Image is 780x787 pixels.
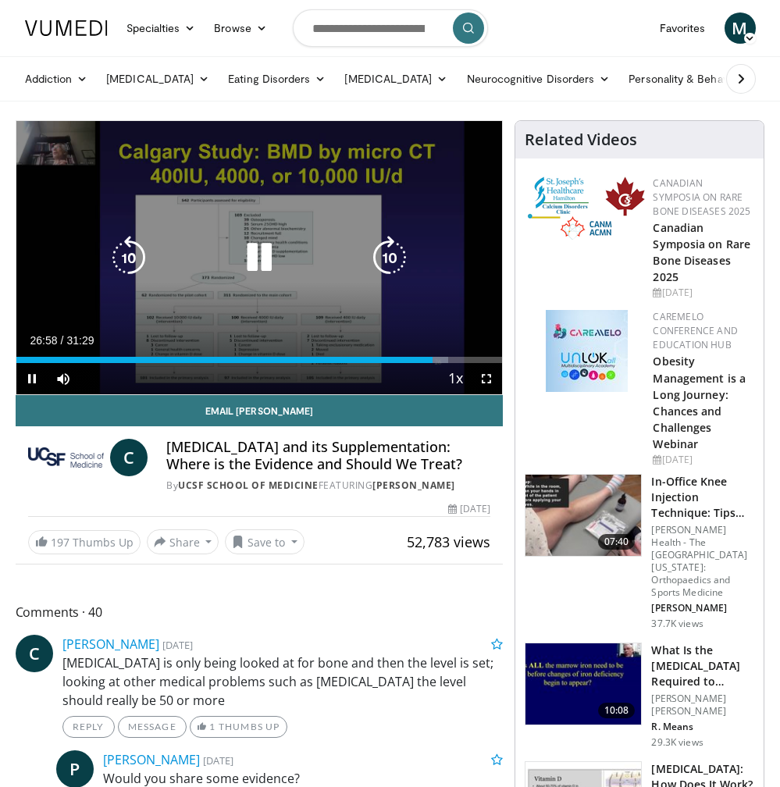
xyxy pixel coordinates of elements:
[525,130,637,149] h4: Related Videos
[219,63,335,94] a: Eating Disorders
[62,636,159,653] a: [PERSON_NAME]
[97,63,219,94] a: [MEDICAL_DATA]
[293,9,488,47] input: Search topics, interventions
[51,535,69,550] span: 197
[205,12,276,44] a: Browse
[651,602,754,614] p: [PERSON_NAME]
[190,716,287,738] a: 1 Thumbs Up
[16,357,503,363] div: Progress Bar
[30,334,58,347] span: 26:58
[48,363,79,394] button: Mute
[162,638,193,652] small: [DATE]
[16,395,504,426] a: Email [PERSON_NAME]
[166,439,490,472] h4: [MEDICAL_DATA] and its Supplementation: Where is the Evidence and Should We Treat?
[598,703,636,718] span: 10:08
[225,529,305,554] button: Save to
[66,334,94,347] span: 31:29
[147,529,219,554] button: Share
[62,716,115,738] a: Reply
[651,524,754,599] p: [PERSON_NAME] Health - The [GEOGRAPHIC_DATA][US_STATE]: Orthopaedics and Sports Medicine
[62,653,504,710] p: [MEDICAL_DATA] is only being looked at for bone and then the level is set; looking at other medic...
[61,334,64,347] span: /
[103,751,200,768] a: [PERSON_NAME]
[651,721,754,733] p: R. Means
[110,439,148,476] a: C
[653,220,750,284] a: Canadian Symposia on Rare Bone Diseases 2025
[725,12,756,44] a: M
[653,354,746,451] a: Obesity Management is a Long Journey: Chances and Challenges Webinar
[28,439,105,476] img: UCSF School of Medicine
[651,643,754,689] h3: What Is the [MEDICAL_DATA] Required to Diagnose Iron Deficienc…
[28,530,141,554] a: 197 Thumbs Up
[16,63,98,94] a: Addiction
[525,475,641,556] img: 9b54ede4-9724-435c-a780-8950048db540.150x105_q85_crop-smart_upscale.jpg
[335,63,457,94] a: [MEDICAL_DATA]
[651,693,754,718] p: [PERSON_NAME] [PERSON_NAME]
[528,176,645,240] img: 59b7dea3-8883-45d6-a110-d30c6cb0f321.png.150x105_q85_autocrop_double_scale_upscale_version-0.2.png
[16,635,53,672] a: C
[525,643,641,725] img: 15adaf35-b496-4260-9f93-ea8e29d3ece7.150x105_q85_crop-smart_upscale.jpg
[16,121,503,394] video-js: Video Player
[653,176,750,218] a: Canadian Symposia on Rare Bone Diseases 2025
[651,474,754,521] h3: In-Office Knee Injection Technique: Tips for Success
[650,12,715,44] a: Favorites
[25,20,108,36] img: VuMedi Logo
[440,363,471,394] button: Playback Rate
[16,602,504,622] span: Comments 40
[209,721,215,732] span: 1
[525,643,754,749] a: 10:08 What Is the [MEDICAL_DATA] Required to Diagnose Iron Deficienc… [PERSON_NAME] [PERSON_NAME]...
[458,63,620,94] a: Neurocognitive Disorders
[372,479,455,492] a: [PERSON_NAME]
[166,479,490,493] div: By FEATURING
[598,534,636,550] span: 07:40
[448,502,490,516] div: [DATE]
[178,479,319,492] a: UCSF School of Medicine
[653,286,751,300] div: [DATE]
[546,310,628,392] img: 45df64a9-a6de-482c-8a90-ada250f7980c.png.150x105_q85_autocrop_double_scale_upscale_version-0.2.jpg
[651,618,703,630] p: 37.7K views
[525,474,754,630] a: 07:40 In-Office Knee Injection Technique: Tips for Success [PERSON_NAME] Health - The [GEOGRAPHIC...
[203,753,233,767] small: [DATE]
[653,453,751,467] div: [DATE]
[16,363,48,394] button: Pause
[653,310,737,351] a: CaReMeLO Conference and Education Hub
[651,736,703,749] p: 29.3K views
[118,716,187,738] a: Message
[407,532,490,551] span: 52,783 views
[117,12,205,44] a: Specialties
[471,363,502,394] button: Fullscreen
